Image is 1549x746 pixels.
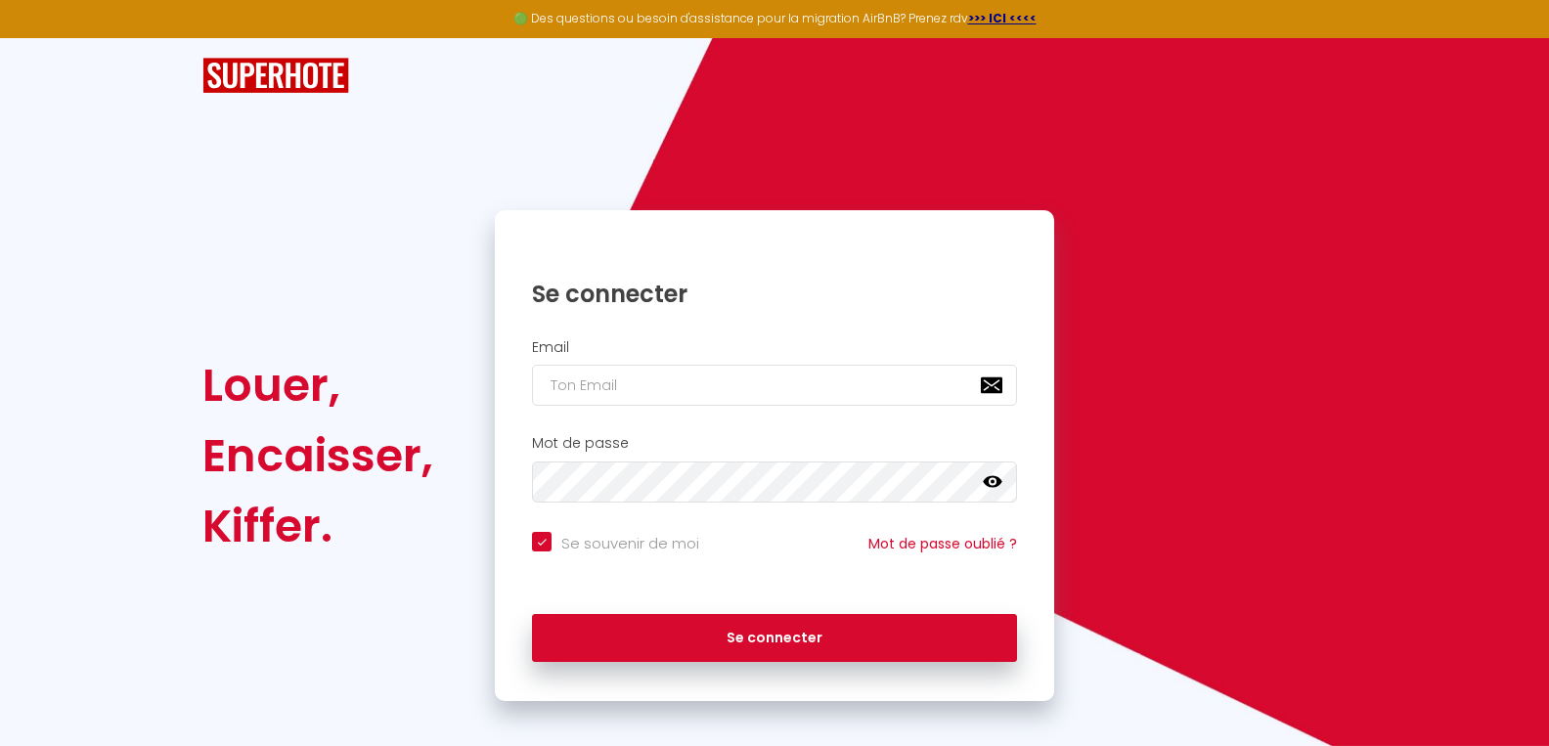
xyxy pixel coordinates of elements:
button: Se connecter [532,614,1017,663]
h2: Email [532,339,1017,356]
a: >>> ICI <<<< [968,10,1037,26]
img: SuperHote logo [202,58,349,94]
a: Mot de passe oublié ? [868,534,1017,553]
div: Kiffer. [202,491,433,561]
h1: Se connecter [532,279,1017,309]
h2: Mot de passe [532,435,1017,452]
div: Louer, [202,350,433,420]
div: Encaisser, [202,420,433,491]
input: Ton Email [532,365,1017,406]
